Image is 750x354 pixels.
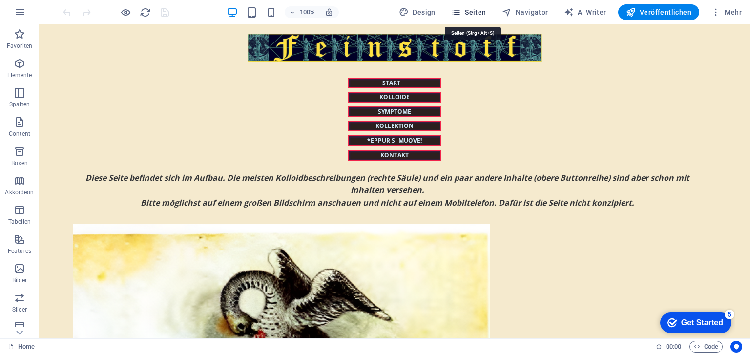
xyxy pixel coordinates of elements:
[560,4,610,20] button: AI Writer
[564,7,606,17] span: AI Writer
[666,341,681,353] span: 00 00
[8,218,31,226] p: Tabellen
[711,7,742,17] span: Mehr
[9,101,30,108] p: Spalten
[498,4,552,20] button: Navigator
[626,7,691,17] span: Veröffentlichen
[8,5,79,25] div: Get Started 5 items remaining, 0% complete
[673,343,674,350] span: :
[447,4,490,20] button: Seiten
[299,6,315,18] h6: 100%
[139,6,151,18] button: reload
[502,7,548,17] span: Navigator
[8,247,31,255] p: Features
[29,11,71,20] div: Get Started
[8,341,35,353] a: Klick, um Auswahl aufzuheben. Doppelklick öffnet Seitenverwaltung
[395,4,439,20] div: Design (Strg+Alt+Y)
[140,7,151,18] i: Seite neu laden
[5,188,34,196] p: Akkordeon
[707,4,746,20] button: Mehr
[399,7,436,17] span: Design
[618,4,699,20] button: Veröffentlichen
[395,4,439,20] button: Design
[656,341,682,353] h6: Session-Zeit
[72,2,82,12] div: 5
[730,341,742,353] button: Usercentrics
[12,306,27,313] p: Slider
[694,341,718,353] span: Code
[9,130,30,138] p: Content
[325,8,333,17] i: Bei Größenänderung Zoomstufe automatisch an das gewählte Gerät anpassen.
[12,276,27,284] p: Bilder
[285,6,319,18] button: 100%
[120,6,131,18] button: Klicke hier, um den Vorschau-Modus zu verlassen
[689,341,723,353] button: Code
[7,71,32,79] p: Elemente
[11,159,28,167] p: Boxen
[7,42,32,50] p: Favoriten
[451,7,486,17] span: Seiten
